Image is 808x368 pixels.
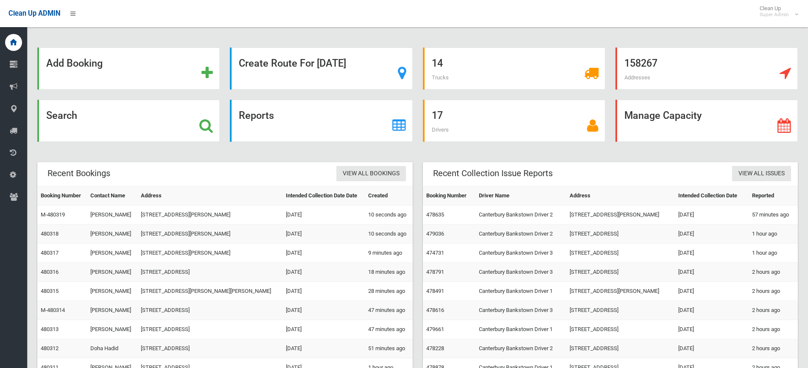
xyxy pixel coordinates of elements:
[230,100,412,142] a: Reports
[566,244,674,263] td: [STREET_ADDRESS]
[336,166,406,182] a: View All Bookings
[426,307,444,313] a: 478616
[675,244,749,263] td: [DATE]
[282,339,365,358] td: [DATE]
[37,186,87,205] th: Booking Number
[755,5,797,18] span: Clean Up
[675,205,749,225] td: [DATE]
[137,225,282,244] td: [STREET_ADDRESS][PERSON_NAME]
[87,225,137,244] td: [PERSON_NAME]
[37,100,220,142] a: Search
[760,11,789,18] small: Super Admin
[749,282,798,301] td: 2 hours ago
[87,263,137,282] td: [PERSON_NAME]
[423,186,476,205] th: Booking Number
[41,307,65,313] a: M-480314
[239,57,346,69] strong: Create Route For [DATE]
[749,301,798,320] td: 2 hours ago
[137,186,282,205] th: Address
[475,301,566,320] td: Canterbury Bankstown Driver 3
[432,110,443,121] strong: 17
[749,205,798,225] td: 57 minutes ago
[41,345,59,351] a: 480312
[749,263,798,282] td: 2 hours ago
[87,244,137,263] td: [PERSON_NAME]
[282,263,365,282] td: [DATE]
[566,263,674,282] td: [STREET_ADDRESS]
[87,205,137,225] td: [PERSON_NAME]
[365,282,412,301] td: 28 minutes ago
[566,282,674,301] td: [STREET_ADDRESS][PERSON_NAME]
[41,326,59,332] a: 480313
[624,74,650,81] span: Addresses
[432,57,443,69] strong: 14
[475,339,566,358] td: Canterbury Bankstown Driver 2
[566,205,674,225] td: [STREET_ADDRESS][PERSON_NAME]
[475,225,566,244] td: Canterbury Bankstown Driver 2
[137,301,282,320] td: [STREET_ADDRESS]
[566,225,674,244] td: [STREET_ADDRESS]
[675,263,749,282] td: [DATE]
[675,225,749,244] td: [DATE]
[475,320,566,339] td: Canterbury Bankstown Driver 1
[41,230,59,237] a: 480318
[749,225,798,244] td: 1 hour ago
[137,320,282,339] td: [STREET_ADDRESS]
[37,48,220,90] a: Add Booking
[426,345,444,351] a: 478228
[566,339,674,358] td: [STREET_ADDRESS]
[566,186,674,205] th: Address
[282,282,365,301] td: [DATE]
[365,263,412,282] td: 18 minutes ago
[46,110,77,121] strong: Search
[675,320,749,339] td: [DATE]
[675,301,749,320] td: [DATE]
[137,263,282,282] td: [STREET_ADDRESS]
[282,205,365,225] td: [DATE]
[41,211,65,218] a: M-480319
[749,320,798,339] td: 2 hours ago
[37,165,120,182] header: Recent Bookings
[426,211,444,218] a: 478635
[87,301,137,320] td: [PERSON_NAME]
[624,110,702,121] strong: Manage Capacity
[137,282,282,301] td: [STREET_ADDRESS][PERSON_NAME][PERSON_NAME]
[365,205,412,225] td: 10 seconds ago
[432,126,449,133] span: Drivers
[475,205,566,225] td: Canterbury Bankstown Driver 2
[282,225,365,244] td: [DATE]
[282,320,365,339] td: [DATE]
[732,166,791,182] a: View All Issues
[87,339,137,358] td: Doha Hadid
[426,230,444,237] a: 479036
[87,282,137,301] td: [PERSON_NAME]
[365,225,412,244] td: 10 seconds ago
[365,320,412,339] td: 47 minutes ago
[749,339,798,358] td: 2 hours ago
[426,288,444,294] a: 478491
[423,48,605,90] a: 14 Trucks
[423,100,605,142] a: 17 Drivers
[432,74,449,81] span: Trucks
[624,57,657,69] strong: 158267
[426,269,444,275] a: 478791
[426,250,444,256] a: 474731
[675,186,749,205] th: Intended Collection Date
[475,263,566,282] td: Canterbury Bankstown Driver 3
[137,244,282,263] td: [STREET_ADDRESS][PERSON_NAME]
[365,339,412,358] td: 51 minutes ago
[8,9,60,17] span: Clean Up ADMIN
[675,282,749,301] td: [DATE]
[230,48,412,90] a: Create Route For [DATE]
[423,165,563,182] header: Recent Collection Issue Reports
[675,339,749,358] td: [DATE]
[426,326,444,332] a: 479661
[282,301,365,320] td: [DATE]
[615,48,798,90] a: 158267 Addresses
[749,244,798,263] td: 1 hour ago
[365,244,412,263] td: 9 minutes ago
[475,244,566,263] td: Canterbury Bankstown Driver 3
[566,301,674,320] td: [STREET_ADDRESS]
[137,205,282,225] td: [STREET_ADDRESS][PERSON_NAME]
[87,320,137,339] td: [PERSON_NAME]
